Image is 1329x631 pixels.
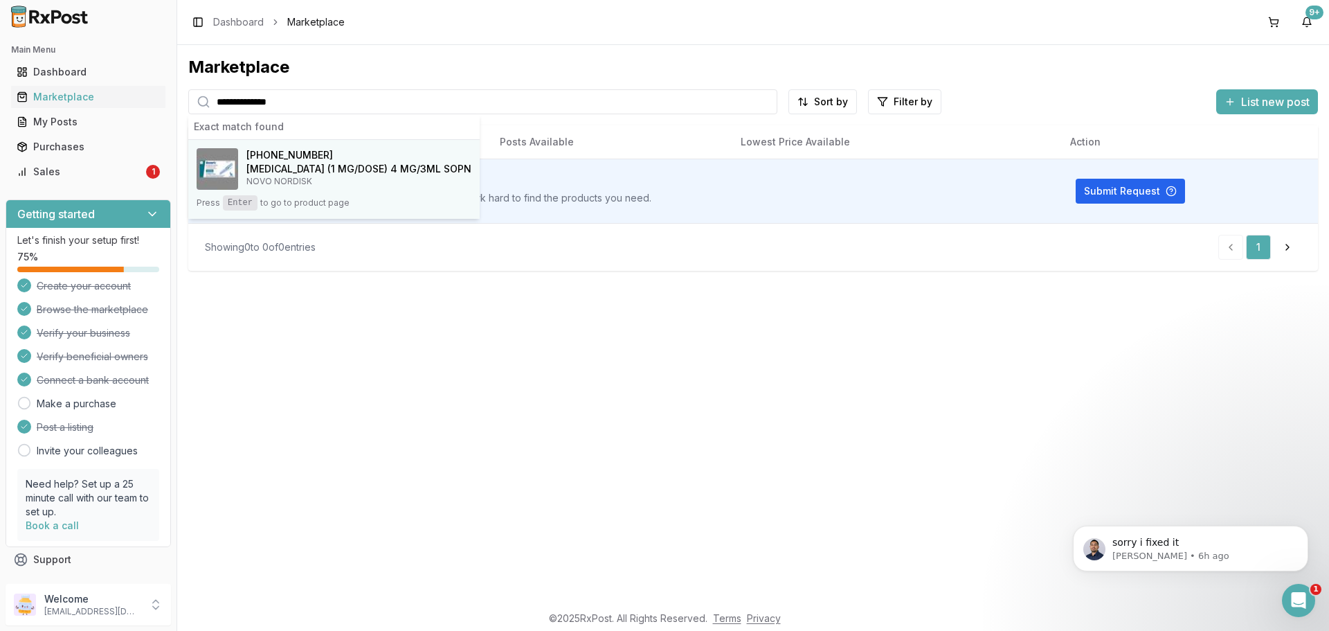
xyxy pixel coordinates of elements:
[188,140,480,219] button: Ozempic (1 MG/DOSE) 4 MG/3ML SOPN[PHONE_NUMBER][MEDICAL_DATA] (1 MG/DOSE) 4 MG/3ML SOPNNOVO NORDI...
[260,197,350,208] span: to go to product page
[6,86,171,108] button: Marketplace
[37,326,130,340] span: Verify your business
[1076,179,1185,204] button: Submit Request
[6,61,171,83] button: Dashboard
[223,195,257,211] kbd: Enter
[188,56,1318,78] div: Marketplace
[788,89,857,114] button: Sort by
[17,115,160,129] div: My Posts
[868,89,941,114] button: Filter by
[205,240,316,254] div: Showing 0 to 0 of 0 entries
[246,162,471,176] h4: [MEDICAL_DATA] (1 MG/DOSE) 4 MG/3ML SOPN
[37,420,93,434] span: Post a listing
[1296,11,1318,33] button: 9+
[6,136,171,158] button: Purchases
[1310,584,1321,595] span: 1
[246,176,471,187] p: NOVO NORDISK
[1059,125,1318,159] th: Action
[747,612,781,624] a: Privacy
[1241,94,1310,110] span: List new post
[37,373,149,387] span: Connect a bank account
[489,125,730,159] th: Posts Available
[814,95,848,109] span: Sort by
[17,206,95,222] h3: Getting started
[37,279,131,293] span: Create your account
[37,303,148,317] span: Browse the marketplace
[1052,497,1329,594] iframe: Intercom notifications message
[6,572,171,597] button: Feedback
[1216,96,1318,110] a: List new post
[146,165,160,179] div: 1
[37,397,116,411] a: Make a purchase
[26,519,79,531] a: Book a call
[6,6,94,28] img: RxPost Logo
[1216,89,1318,114] button: List new post
[44,592,141,606] p: Welcome
[246,148,333,162] span: [PHONE_NUMBER]
[33,578,80,592] span: Feedback
[14,594,36,616] img: User avatar
[11,109,165,134] a: My Posts
[11,60,165,85] a: Dashboard
[197,197,220,208] span: Press
[1274,235,1301,260] a: Go to next page
[17,140,160,154] div: Purchases
[11,44,165,55] h2: Main Menu
[37,444,138,458] a: Invite your colleagues
[213,15,345,29] nav: breadcrumb
[6,161,171,183] button: Sales1
[17,233,159,247] p: Let's finish your setup first!
[17,165,143,179] div: Sales
[11,159,165,184] a: Sales1
[17,250,38,264] span: 75 %
[730,125,1059,159] th: Lowest Price Available
[188,114,480,140] div: Exact match found
[6,111,171,133] button: My Posts
[26,477,151,519] p: Need help? Set up a 25 minute call with our team to set up.
[11,134,165,159] a: Purchases
[17,65,160,79] div: Dashboard
[894,95,932,109] span: Filter by
[713,612,741,624] a: Terms
[197,148,238,190] img: Ozempic (1 MG/DOSE) 4 MG/3ML SOPN
[1305,6,1323,19] div: 9+
[213,15,264,29] a: Dashboard
[11,85,165,109] a: Marketplace
[287,15,345,29] span: Marketplace
[44,606,141,617] p: [EMAIL_ADDRESS][DOMAIN_NAME]
[6,547,171,572] button: Support
[1282,584,1315,617] iframe: Intercom live chat
[37,350,148,364] span: Verify beneficial owners
[1218,235,1301,260] nav: pagination
[17,90,160,104] div: Marketplace
[1246,235,1271,260] a: 1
